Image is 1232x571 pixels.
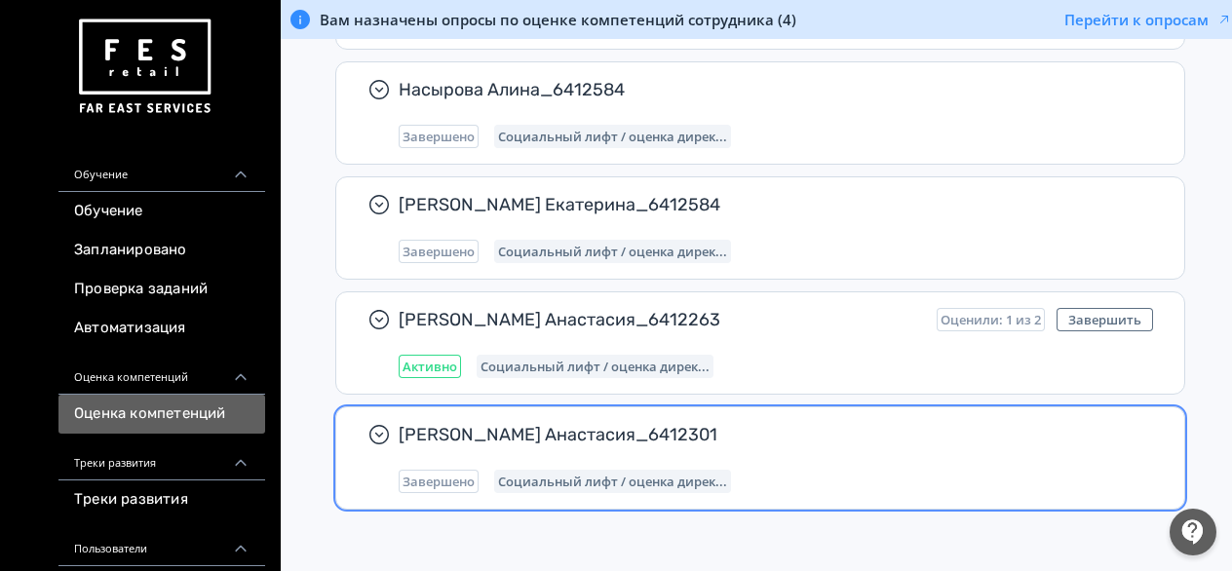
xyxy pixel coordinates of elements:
span: Социальный лифт / оценка директора магазина [498,244,727,259]
span: Завершено [403,474,475,489]
div: Обучение [58,145,265,192]
span: Завершено [403,129,475,144]
span: [PERSON_NAME] Екатерина_6412584 [399,193,1137,216]
span: Социальный лифт / оценка директора магазина [481,359,710,374]
span: Активно [403,359,457,374]
a: Оценка компетенций [58,395,265,434]
a: Автоматизация [58,309,265,348]
div: Пользователи [58,519,265,566]
span: [PERSON_NAME] Анастасия_6412263 [399,308,921,331]
div: Оценка компетенций [58,348,265,395]
span: [PERSON_NAME] Анастасия_6412301 [399,423,1137,446]
div: Треки развития [58,434,265,480]
span: Вам назначены опросы по оценке компетенций сотрудника (4) [320,10,796,29]
span: Социальный лифт / оценка директора магазина [498,474,727,489]
span: Насырова Алина_6412584 [399,78,1137,101]
a: Треки развития [58,480,265,519]
span: Завершено [403,244,475,259]
span: Социальный лифт / оценка директора магазина [498,129,727,144]
span: Оценили: 1 из 2 [941,312,1041,327]
a: Обучение [58,192,265,231]
img: https://files.teachbase.ru/system/account/57463/logo/medium-936fc5084dd2c598f50a98b9cbe0469a.png [74,12,214,122]
a: Запланировано [58,231,265,270]
button: Перейти к опросам [1064,10,1232,29]
button: Завершить [1057,308,1153,331]
a: Проверка заданий [58,270,265,309]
